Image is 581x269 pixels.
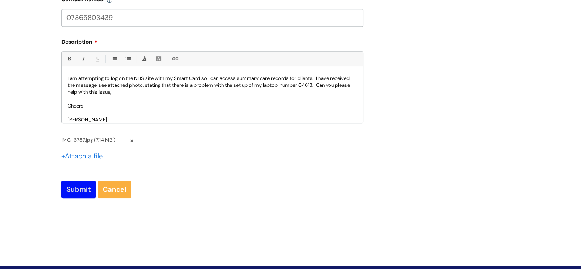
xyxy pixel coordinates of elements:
[98,181,131,198] a: Cancel
[139,54,149,64] a: Font Color
[61,181,96,198] input: Submit
[154,54,163,64] a: Back Color
[61,150,107,162] div: Attach a file
[170,54,180,64] a: Link
[61,36,363,45] label: Description
[64,54,74,64] a: Bold (Ctrl-B)
[92,54,102,64] a: Underline(Ctrl-U)
[109,54,118,64] a: • Unordered List (Ctrl-Shift-7)
[78,54,88,64] a: Italic (Ctrl-I)
[68,103,357,109] p: Cheers
[61,135,128,144] span: IMG_6787.jpg (7.14 MB ) -
[68,75,357,96] p: I am attempting to log on the NHS site with my Smart Card so I can access summary care records fo...
[123,54,133,64] a: 1. Ordered List (Ctrl-Shift-8)
[68,116,357,123] p: [PERSON_NAME]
